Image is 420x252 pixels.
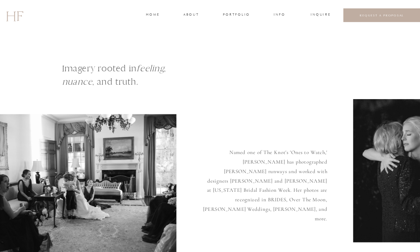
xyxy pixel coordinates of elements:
[6,5,23,26] a: HF
[223,12,249,19] a: portfolio
[183,12,198,19] a: about
[311,12,330,19] a: INQUIRE
[62,76,93,87] i: nuance
[273,12,286,19] a: INFO
[22,36,398,57] p: [PERSON_NAME] is a Destination Fine Art Film Wedding Photographer based in the Southeast, serving...
[349,13,415,17] a: REQUEST A PROPOSAL
[62,61,251,103] h1: Imagery rooted in , , and truth.
[146,12,159,19] a: home
[136,63,164,73] i: feeling
[203,148,327,220] p: Named one of The Knot's 'Ones to Watch,' [PERSON_NAME] has photographed [PERSON_NAME] runways and...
